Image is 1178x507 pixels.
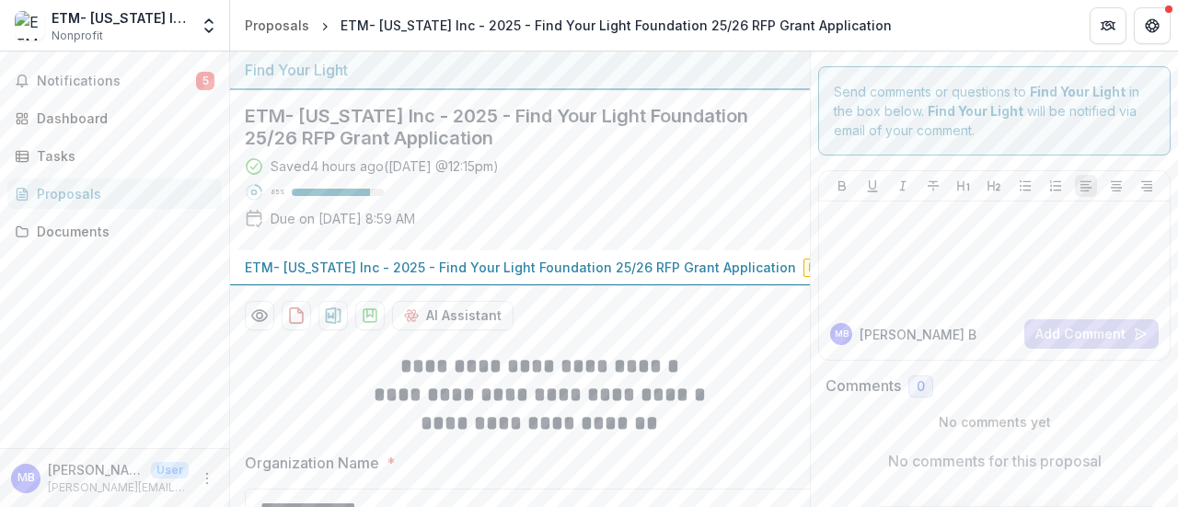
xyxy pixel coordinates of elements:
[271,186,284,199] p: 85 %
[826,377,901,395] h2: Comments
[1105,175,1127,197] button: Align Center
[245,301,274,330] button: Preview 0862e9b3-1e90-4fa6-a05b-147ee476b5e7-0.pdf
[983,175,1005,197] button: Heading 2
[1134,7,1171,44] button: Get Help
[245,105,766,149] h2: ETM- [US_STATE] Inc - 2025 - Find Your Light Foundation 25/26 RFP Grant Application
[48,460,144,479] p: [PERSON_NAME]
[1024,319,1159,349] button: Add Comment
[892,175,914,197] button: Italicize
[355,301,385,330] button: download-proposal
[48,479,189,496] p: [PERSON_NAME][EMAIL_ADDRESS][PERSON_NAME][DOMAIN_NAME]
[1075,175,1097,197] button: Align Left
[1014,175,1036,197] button: Bullet List
[245,59,795,81] div: Find Your Light
[245,258,796,277] p: ETM- [US_STATE] Inc - 2025 - Find Your Light Foundation 25/26 RFP Grant Application
[7,103,222,133] a: Dashboard
[237,12,899,39] nav: breadcrumb
[17,472,35,484] div: Mallory Bernstein
[196,467,218,490] button: More
[1045,175,1067,197] button: Ordered List
[7,141,222,171] a: Tasks
[245,16,309,35] div: Proposals
[37,222,207,241] div: Documents
[392,301,514,330] button: AI Assistant
[37,74,196,89] span: Notifications
[860,325,976,344] p: [PERSON_NAME] B
[953,175,975,197] button: Heading 1
[271,156,499,176] div: Saved 4 hours ago ( [DATE] @ 12:15pm )
[7,179,222,209] a: Proposals
[826,412,1163,432] p: No comments yet
[37,109,207,128] div: Dashboard
[1030,84,1126,99] strong: Find Your Light
[318,301,348,330] button: download-proposal
[888,450,1102,472] p: No comments for this proposal
[1090,7,1126,44] button: Partners
[37,184,207,203] div: Proposals
[835,329,849,339] div: Mallory Bernstein
[1136,175,1158,197] button: Align Right
[37,146,207,166] div: Tasks
[282,301,311,330] button: download-proposal
[341,16,892,35] div: ETM- [US_STATE] Inc - 2025 - Find Your Light Foundation 25/26 RFP Grant Application
[922,175,944,197] button: Strike
[818,66,1171,156] div: Send comments or questions to in the box below. will be notified via email of your comment.
[803,259,851,277] span: Draft
[271,209,415,228] p: Due on [DATE] 8:59 AM
[196,7,222,44] button: Open entity switcher
[52,28,103,44] span: Nonprofit
[7,216,222,247] a: Documents
[15,11,44,40] img: ETM- Colorado Inc
[196,72,214,90] span: 5
[237,12,317,39] a: Proposals
[861,175,883,197] button: Underline
[245,452,379,474] p: Organization Name
[7,66,222,96] button: Notifications5
[928,103,1023,119] strong: Find Your Light
[917,379,925,395] span: 0
[151,462,189,478] p: User
[52,8,189,28] div: ETM- [US_STATE] Inc
[831,175,853,197] button: Bold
